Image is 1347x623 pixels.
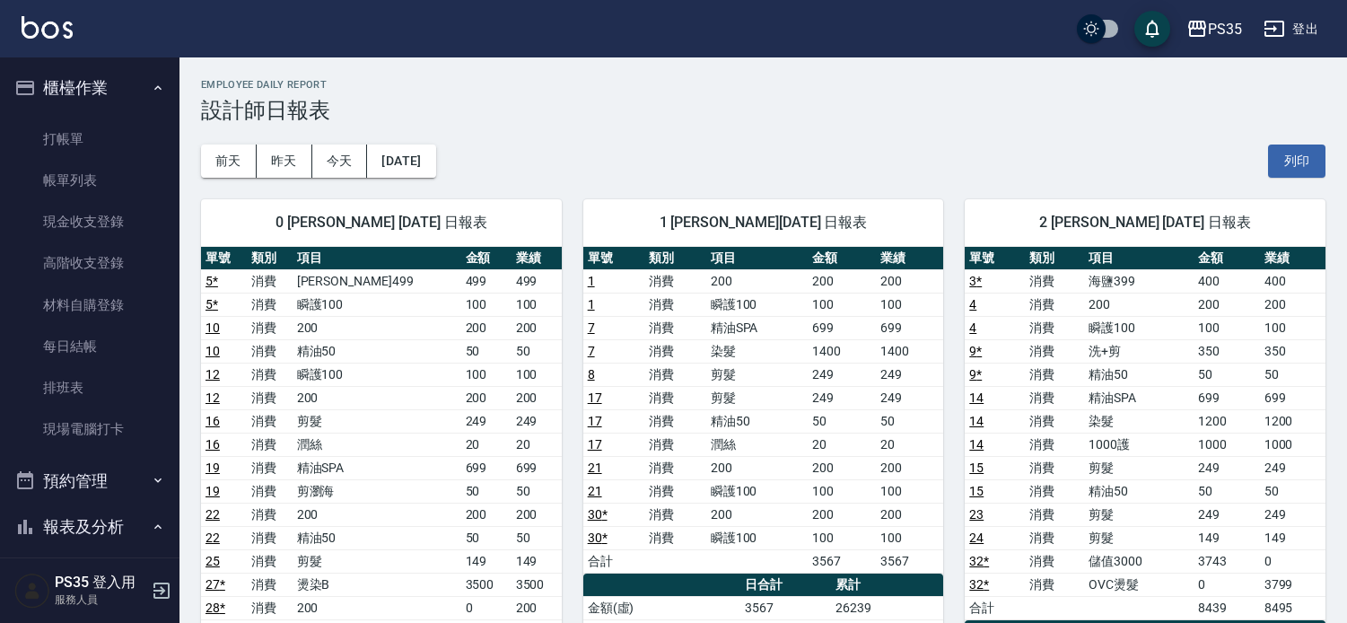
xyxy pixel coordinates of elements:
[1025,549,1084,573] td: 消費
[1260,456,1325,479] td: 249
[808,526,876,549] td: 100
[644,269,706,293] td: 消費
[247,433,293,456] td: 消費
[461,316,512,339] td: 200
[1260,316,1325,339] td: 100
[644,433,706,456] td: 消費
[1084,456,1194,479] td: 剪髮
[206,507,220,522] a: 22
[293,433,461,456] td: 潤絲
[808,269,876,293] td: 200
[876,526,944,549] td: 100
[247,503,293,526] td: 消費
[512,456,562,479] td: 699
[1260,573,1325,596] td: 3799
[644,363,706,386] td: 消費
[293,479,461,503] td: 剪瀏海
[293,409,461,433] td: 剪髮
[706,479,808,503] td: 瞬護100
[1025,386,1084,409] td: 消費
[1208,18,1242,40] div: PS35
[1025,433,1084,456] td: 消費
[986,214,1304,232] span: 2 [PERSON_NAME] [DATE] 日報表
[706,433,808,456] td: 潤絲
[512,526,562,549] td: 50
[7,326,172,367] a: 每日結帳
[1025,479,1084,503] td: 消費
[1260,526,1325,549] td: 149
[293,363,461,386] td: 瞬護100
[1260,479,1325,503] td: 50
[293,316,461,339] td: 200
[22,16,73,39] img: Logo
[512,386,562,409] td: 200
[461,456,512,479] td: 699
[588,344,595,358] a: 7
[7,408,172,450] a: 現場電腦打卡
[644,339,706,363] td: 消費
[1084,363,1194,386] td: 精油50
[876,269,944,293] td: 200
[876,339,944,363] td: 1400
[293,339,461,363] td: 精油50
[293,247,461,270] th: 項目
[247,269,293,293] td: 消費
[1084,573,1194,596] td: OVC燙髮
[965,247,1325,620] table: a dense table
[831,596,943,619] td: 26239
[206,414,220,428] a: 16
[201,145,257,178] button: 前天
[247,526,293,549] td: 消費
[876,456,944,479] td: 200
[201,79,1325,91] h2: Employee Daily Report
[293,503,461,526] td: 200
[206,390,220,405] a: 12
[808,433,876,456] td: 20
[644,386,706,409] td: 消費
[706,503,808,526] td: 200
[247,316,293,339] td: 消費
[969,390,984,405] a: 14
[1084,339,1194,363] td: 洗+剪
[706,247,808,270] th: 項目
[1194,386,1259,409] td: 699
[1025,247,1084,270] th: 類別
[706,269,808,293] td: 200
[7,285,172,326] a: 材料自購登錄
[461,596,512,619] td: 0
[1084,247,1194,270] th: 項目
[201,247,247,270] th: 單號
[247,363,293,386] td: 消費
[969,484,984,498] a: 15
[1084,479,1194,503] td: 精油50
[706,339,808,363] td: 染髮
[969,531,984,545] a: 24
[1084,549,1194,573] td: 儲值3000
[808,339,876,363] td: 1400
[1084,293,1194,316] td: 200
[808,363,876,386] td: 249
[1260,269,1325,293] td: 400
[247,479,293,503] td: 消費
[706,293,808,316] td: 瞬護100
[1194,503,1259,526] td: 249
[1260,409,1325,433] td: 1200
[644,503,706,526] td: 消費
[808,247,876,270] th: 金額
[512,479,562,503] td: 50
[257,145,312,178] button: 昨天
[1260,386,1325,409] td: 699
[588,484,602,498] a: 21
[247,339,293,363] td: 消費
[965,596,1024,619] td: 合計
[1194,293,1259,316] td: 200
[1194,339,1259,363] td: 350
[808,409,876,433] td: 50
[1084,433,1194,456] td: 1000護
[588,367,595,382] a: 8
[605,214,923,232] span: 1 [PERSON_NAME][DATE] 日報表
[1025,456,1084,479] td: 消費
[831,574,943,597] th: 累計
[1194,573,1259,596] td: 0
[588,390,602,405] a: 17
